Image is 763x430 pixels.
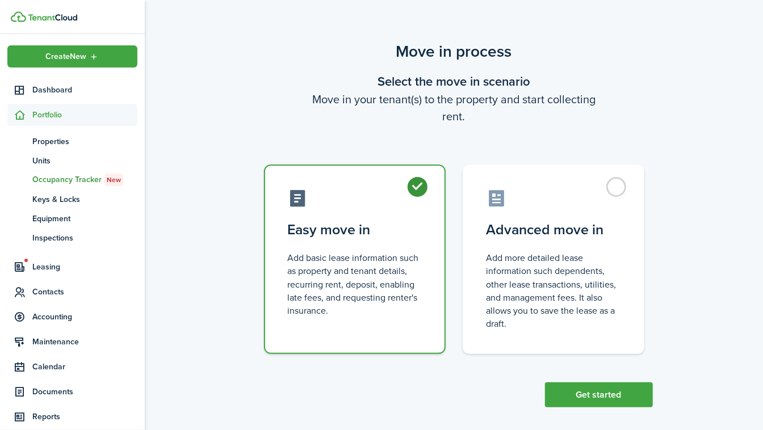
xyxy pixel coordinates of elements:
a: Dashboard [7,79,137,101]
a: Keys & Locks [7,189,137,209]
span: Calendar [32,361,137,373]
span: Maintenance [32,336,137,348]
control-radio-card-description: Add more detailed lease information such dependents, other lease transactions, utilities, and man... [487,251,621,330]
span: Portfolio [32,109,137,121]
control-radio-card-title: Easy move in [288,220,422,240]
span: Documents [32,386,137,398]
img: TenantCloud [11,11,26,22]
a: Occupancy TrackerNew [7,170,137,189]
a: Units [7,151,137,170]
span: Accounting [32,311,137,323]
control-radio-card-description: Add basic lease information such as property and tenant details, recurring rent, deposit, enablin... [288,251,422,317]
span: New [107,175,121,185]
span: Occupancy Tracker [32,174,137,186]
a: Equipment [7,209,137,228]
button: Get started [545,382,653,407]
wizard-step-header-description: Move in your tenant(s) to the property and start collecting rent. [255,91,653,125]
scenario-title: Move in process [255,40,653,64]
wizard-step-header-title: Select the move in scenario [255,72,653,91]
a: Reports [7,406,137,428]
a: Properties [7,132,137,151]
span: Properties [32,136,137,147]
span: Contacts [32,286,137,298]
span: Dashboard [32,84,137,96]
span: Equipment [32,213,137,225]
span: Reports [32,411,137,423]
span: Keys & Locks [32,193,137,205]
span: Create New [46,53,87,61]
button: Open menu [7,45,137,68]
span: Units [32,155,137,167]
a: Inspections [7,228,137,247]
img: TenantCloud [28,14,77,21]
control-radio-card-title: Advanced move in [487,220,621,240]
span: Inspections [32,232,137,244]
span: Leasing [32,261,137,273]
